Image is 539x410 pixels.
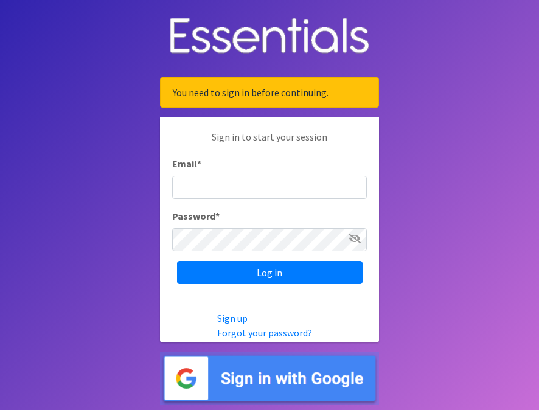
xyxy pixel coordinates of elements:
a: Forgot your password? [217,327,312,339]
input: Log in [177,261,363,284]
img: Human Essentials [160,5,379,68]
label: Password [172,209,220,223]
p: Sign in to start your session [172,130,367,156]
div: You need to sign in before continuing. [160,77,379,108]
label: Email [172,156,201,171]
abbr: required [197,158,201,170]
abbr: required [215,210,220,222]
a: Sign up [217,312,248,324]
img: Sign in with Google [160,352,379,405]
